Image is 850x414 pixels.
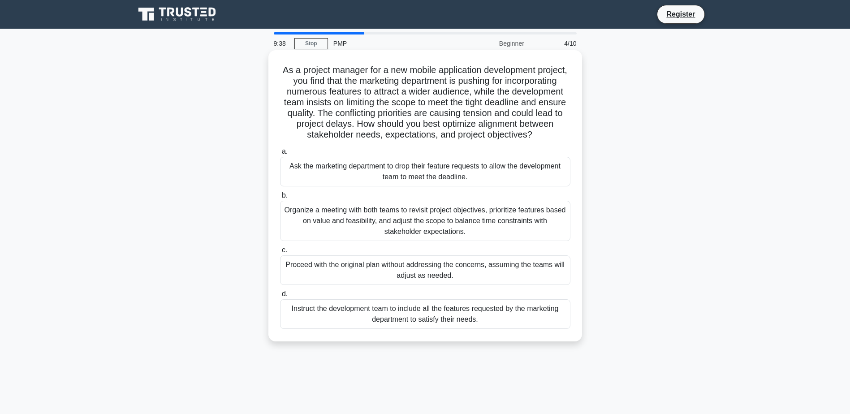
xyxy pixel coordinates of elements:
a: Stop [294,38,328,49]
span: a. [282,147,288,155]
h5: As a project manager for a new mobile application development project, you find that the marketin... [279,65,571,141]
span: c. [282,246,287,254]
div: Organize a meeting with both teams to revisit project objectives, prioritize features based on va... [280,201,570,241]
div: Instruct the development team to include all the features requested by the marketing department t... [280,299,570,329]
span: b. [282,191,288,199]
div: 4/10 [530,34,582,52]
a: Register [661,9,700,20]
div: 9:38 [268,34,294,52]
div: Beginner [451,34,530,52]
div: PMP [328,34,451,52]
div: Proceed with the original plan without addressing the concerns, assuming the teams will adjust as... [280,255,570,285]
div: Ask the marketing department to drop their feature requests to allow the development team to meet... [280,157,570,186]
span: d. [282,290,288,298]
